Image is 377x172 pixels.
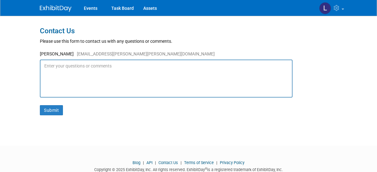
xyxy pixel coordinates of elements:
[40,27,337,35] h1: Contact Us
[40,38,337,44] div: Please use this form to contact us with any questions or comments.
[146,160,152,165] a: API
[40,5,71,12] img: ExhibitDay
[74,51,215,56] span: [EMAIL_ADDRESS][PERSON_NAME][PERSON_NAME][DOMAIN_NAME]
[158,160,178,165] a: Contact Us
[40,51,337,60] div: [PERSON_NAME]
[205,167,207,170] sup: ®
[133,160,140,165] a: Blog
[179,160,183,165] span: |
[319,2,331,14] img: Lauren Adams
[184,160,214,165] a: Terms of Service
[220,160,244,165] a: Privacy Policy
[215,160,219,165] span: |
[153,160,158,165] span: |
[40,105,63,115] button: Submit
[141,160,145,165] span: |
